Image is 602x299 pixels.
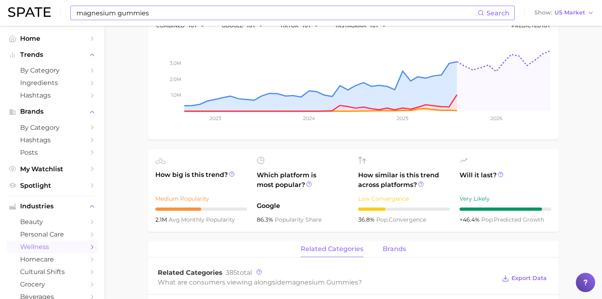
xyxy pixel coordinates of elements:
span: How similar is this trend across platforms? [358,170,450,190]
span: Posts [20,149,85,156]
span: 385 [226,269,237,276]
button: Brands [6,106,98,118]
button: Industries [6,200,98,212]
span: Ingredients [20,79,85,87]
a: Posts [6,146,98,159]
a: Home [6,32,98,45]
a: Hashtags [6,89,98,102]
span: brands [383,245,406,253]
div: 3 / 10 [358,208,450,211]
span: wellness [20,243,85,251]
span: total [226,269,252,276]
a: My Watchlist [6,163,98,175]
span: magnesium gummies [285,278,358,286]
tspan: 2023 [210,115,221,121]
span: Show [534,10,552,15]
span: convergence [376,216,426,223]
tspan: 2026 [491,115,502,121]
button: Export Data [500,273,549,284]
a: Ingredients [6,77,98,89]
span: My Watchlist [20,165,85,173]
span: by Category [20,124,85,131]
a: personal care [6,228,98,241]
span: Brands [20,108,85,115]
a: Spotlight [6,179,98,192]
a: grocery [6,278,98,291]
span: US Market [555,10,585,15]
span: Trends [20,51,85,58]
abbr: popularity index [481,216,494,223]
span: related categories [301,245,363,253]
a: cultural shifts [6,266,98,278]
div: Medium Popularity [155,194,247,203]
div: Low Convergence [358,194,450,203]
span: +46.4% [460,216,481,223]
span: Related Categories [158,269,223,276]
span: 86.3% [257,216,275,223]
a: beauty [6,216,98,228]
span: Home [20,35,85,42]
abbr: average [169,216,181,223]
div: Very Likely [460,194,551,203]
span: by Category [20,66,85,74]
span: Spotlight [20,182,85,189]
a: wellness [6,241,98,253]
span: Search [487,9,509,17]
div: What are consumers viewing alongside ? [158,277,496,288]
span: Will it last? [460,170,551,190]
span: How big is this trend? [155,170,247,190]
span: Industries [20,203,85,210]
span: Which platform is most popular? [257,170,348,197]
abbr: popularity index [376,216,389,223]
span: Export Data [511,275,547,282]
tspan: 2025 [397,115,408,121]
span: predicted growth [481,216,544,223]
img: SPATE [8,7,51,17]
tspan: 2024 [303,115,315,121]
span: cultural shifts [20,268,85,276]
a: by Category [6,64,98,77]
div: 5 / 10 [155,208,247,211]
a: Hashtags [6,134,98,146]
button: ShowUS Market [532,8,596,18]
div: 9 / 10 [460,208,551,211]
span: Hashtags [20,91,85,99]
span: popularity share [275,216,322,223]
span: beauty [20,218,85,226]
span: personal care [20,230,85,238]
button: Trends [6,49,98,61]
span: 2.1m [155,216,169,223]
span: Google [257,201,348,211]
span: grocery [20,280,85,288]
span: homecare [20,255,85,263]
input: Search here for a brand, industry, or ingredient [76,6,478,20]
span: monthly popularity [169,216,235,223]
span: 36.8% [358,216,376,223]
span: YoY [541,23,550,29]
span: Hashtags [20,136,85,144]
a: homecare [6,253,98,266]
a: by Category [6,121,98,134]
